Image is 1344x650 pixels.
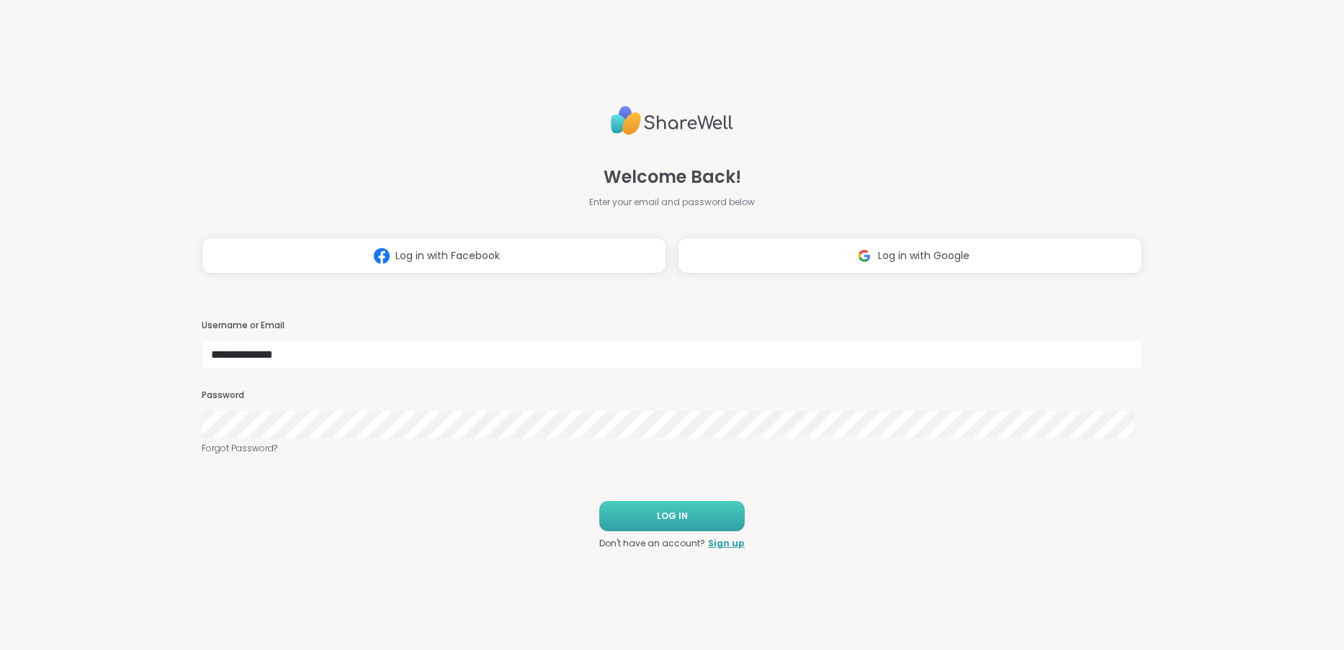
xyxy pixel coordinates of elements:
[878,248,969,263] span: Log in with Google
[657,510,688,523] span: LOG IN
[599,501,745,531] button: LOG IN
[604,164,741,190] span: Welcome Back!
[202,442,1142,455] a: Forgot Password?
[202,389,1142,402] h3: Password
[368,243,395,269] img: ShareWell Logomark
[202,238,666,274] button: Log in with Facebook
[708,537,745,550] a: Sign up
[202,320,1142,332] h3: Username or Email
[599,537,705,550] span: Don't have an account?
[589,196,755,209] span: Enter your email and password below
[395,248,500,263] span: Log in with Facebook
[611,100,733,141] img: ShareWell Logo
[678,238,1142,274] button: Log in with Google
[851,243,878,269] img: ShareWell Logomark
